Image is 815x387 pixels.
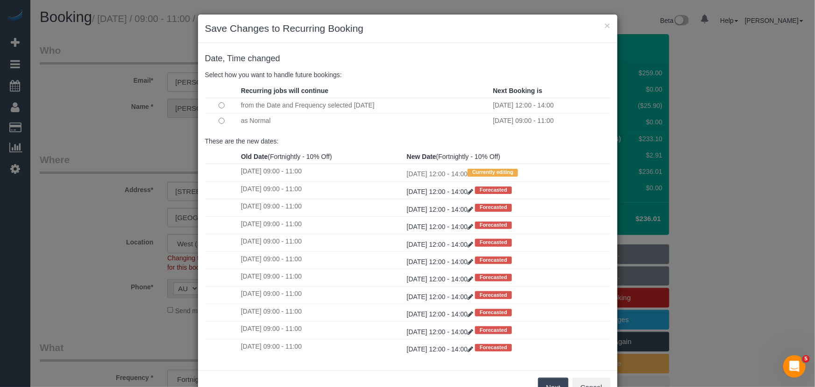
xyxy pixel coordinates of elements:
td: [DATE] 09:00 - 11:00 [239,181,404,199]
a: [DATE] 12:00 - 14:00 [407,328,475,336]
a: [DATE] 12:00 - 14:00 [407,206,475,213]
td: [DATE] 09:00 - 11:00 [239,199,404,216]
span: Forecasted [475,222,512,229]
td: [DATE] 09:00 - 11:00 [239,287,404,304]
span: Forecasted [475,239,512,246]
button: × [604,21,610,30]
strong: Recurring jobs will continue [241,87,328,94]
td: from the Date and Frequency selected [DATE] [239,98,491,113]
td: [DATE] 09:00 - 11:00 [239,322,404,339]
h3: Save Changes to Recurring Booking [205,21,610,36]
span: Forecasted [475,344,512,351]
td: [DATE] 09:00 - 11:00 [239,216,404,234]
span: Forecasted [475,257,512,264]
span: Forecasted [475,204,512,211]
span: Forecasted [475,309,512,316]
a: [DATE] 12:00 - 14:00 [407,258,475,265]
a: [DATE] 12:00 - 14:00 [407,310,475,318]
iframe: Intercom live chat [783,355,806,378]
td: [DATE] 12:00 - 14:00 [490,98,610,113]
strong: New Date [407,153,436,160]
h4: changed [205,54,610,64]
span: Forecasted [475,326,512,334]
strong: Old Date [241,153,268,160]
td: [DATE] 12:00 - 14:00 [404,164,610,181]
td: [DATE] 09:00 - 11:00 [239,234,404,251]
td: [DATE] 09:00 - 11:00 [239,304,404,321]
td: [DATE] 09:00 - 11:00 [239,339,404,356]
a: [DATE] 12:00 - 14:00 [407,241,475,248]
td: [DATE] 09:00 - 11:00 [490,113,610,128]
strong: Next Booking is [493,87,542,94]
span: Forecasted [475,291,512,299]
td: [DATE] 09:00 - 11:00 [239,164,404,181]
th: (Fortnightly - 10% Off) [404,150,610,164]
td: [DATE] 09:00 - 11:00 [239,251,404,269]
a: [DATE] 12:00 - 14:00 [407,223,475,230]
a: [DATE] 12:00 - 14:00 [407,275,475,283]
td: [DATE] 09:00 - 11:00 [239,269,404,286]
a: [DATE] 12:00 - 14:00 [407,345,475,353]
a: [DATE] 12:00 - 14:00 [407,188,475,195]
a: [DATE] 12:00 - 14:00 [407,293,475,301]
span: Date, Time [205,54,246,63]
span: Forecasted [475,274,512,281]
th: (Fortnightly - 10% Off) [239,150,404,164]
td: as Normal [239,113,491,128]
span: Forecasted [475,186,512,194]
span: Currently editing [468,169,518,176]
p: Select how you want to handle future bookings: [205,70,610,79]
span: 5 [802,355,810,363]
p: These are the new dates: [205,136,610,146]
